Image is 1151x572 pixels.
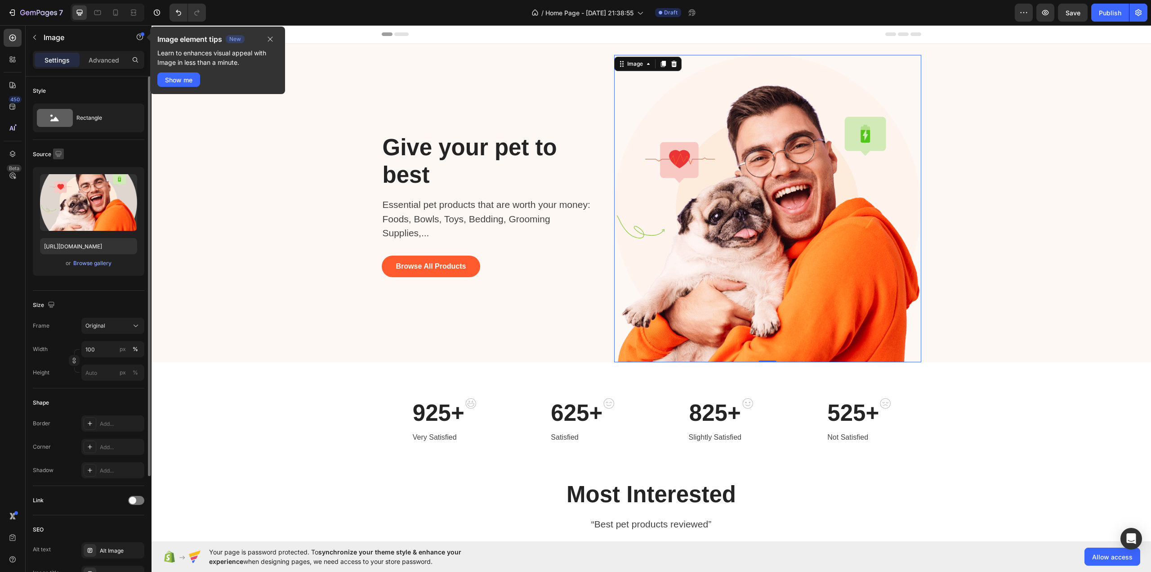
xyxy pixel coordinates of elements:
div: Source [33,149,64,161]
button: px [130,344,141,355]
span: Save [1066,9,1080,17]
div: Rectangle [76,108,131,128]
button: % [117,344,128,355]
div: Publish [1099,8,1121,18]
span: Home Page - [DATE] 21:38:55 [545,8,633,18]
p: 825+ [537,374,590,401]
div: 450 [9,96,22,103]
button: Allow access [1084,548,1140,566]
div: Shape [33,399,49,407]
img: Alt Image [728,373,739,383]
div: Browse gallery [73,259,112,267]
button: % [117,367,128,378]
p: Image [44,32,120,43]
div: Add... [100,467,142,475]
button: Original [81,318,144,334]
div: Link [33,496,44,504]
p: 7 [59,7,63,18]
div: Add... [100,420,142,428]
p: Give your pet to best [231,108,408,163]
span: Allow access [1092,552,1133,562]
span: Draft [664,9,678,17]
div: Corner [33,443,51,451]
p: Very Satisfied [261,407,313,418]
div: Alt Image [100,547,142,555]
label: Frame [33,322,49,330]
p: Essential pet products that are worth your money: Foods, Bowls, Toys, Bedding, Grooming Supplies,... [231,172,440,215]
div: Beta [7,165,22,172]
div: Border [33,419,50,428]
div: Browse All Products [245,236,315,247]
img: preview-image [40,174,137,231]
img: Alt Image [463,30,770,337]
p: Most Interested [231,455,769,483]
img: Alt Image [591,373,602,383]
p: Advanced [89,55,119,65]
p: 625+ [399,374,451,401]
div: Style [33,87,46,95]
p: Satisfied [399,407,451,418]
iframe: Design area [152,25,1151,541]
div: Size [33,299,57,311]
div: % [133,345,138,353]
div: SEO [33,526,44,534]
div: Undo/Redo [170,4,206,22]
input: px% [81,365,144,381]
div: Shadow [33,466,54,474]
label: Width [33,345,48,353]
p: 525+ [676,374,727,401]
span: synchronize your theme style & enhance your experience [209,548,461,565]
span: or [66,258,71,269]
button: Publish [1091,4,1129,22]
input: px% [81,341,144,357]
span: Your page is password protected. To when designing pages, we need access to your store password. [209,547,496,566]
span: / [541,8,544,18]
img: Alt Image [314,373,325,383]
div: px [120,369,126,377]
div: px [120,345,126,353]
p: Not Satisfied [676,407,727,418]
img: Alt Image [452,373,463,383]
button: 7 [4,4,67,22]
p: Settings [45,55,70,65]
div: Alt text [33,545,51,554]
span: Original [85,322,105,330]
button: Browse All Products [230,230,329,252]
div: Add... [100,443,142,451]
input: https://example.com/image.jpg [40,238,137,254]
p: “Best pet products reviewed” [231,492,769,506]
div: Image [474,35,493,43]
p: Slightly Satisfied [537,407,590,418]
button: px [130,367,141,378]
p: 925+ [261,374,313,401]
button: Browse gallery [73,259,112,268]
div: Open Intercom Messenger [1120,528,1142,549]
button: Save [1058,4,1088,22]
div: % [133,369,138,377]
label: Height [33,369,49,377]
